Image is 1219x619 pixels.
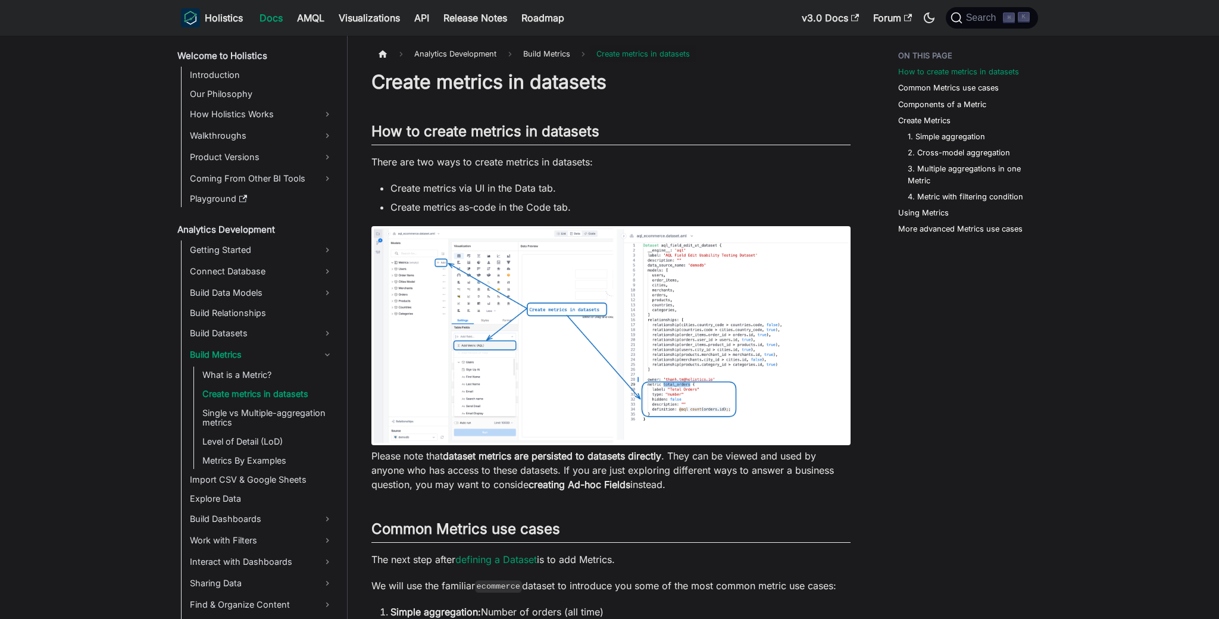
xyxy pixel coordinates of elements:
[898,99,986,110] a: Components of a Metric
[898,115,951,126] a: Create Metrics
[898,82,999,93] a: Common Metrics use cases
[186,169,337,188] a: Coming From Other BI Tools
[186,148,337,167] a: Product Versions
[181,8,200,27] img: Holistics
[186,283,337,302] a: Build Data Models
[186,67,337,83] a: Introduction
[186,345,337,364] a: Build Metrics
[371,579,851,593] p: We will use the familiar dataset to introduce you some of the most common metric use cases:
[199,433,337,450] a: Level of Detail (LoD)
[205,11,243,25] b: Holistics
[1018,12,1030,23] kbd: K
[186,471,337,488] a: Import CSV & Google Sheets
[186,190,337,207] a: Playground
[908,131,985,142] a: 1. Simple aggregation
[371,45,851,62] nav: Breadcrumbs
[186,531,337,550] a: Work with Filters
[199,452,337,469] a: Metrics By Examples
[390,200,851,214] li: Create metrics as-code in the Code tab.
[371,226,851,445] img: aql-create-dataset-metrics
[186,552,337,571] a: Interact with Dashboards
[186,305,337,321] a: Build Relationships
[390,181,851,195] li: Create metrics via UI in the Data tab.
[407,8,436,27] a: API
[529,479,630,490] strong: creating Ad-hoc Fields
[898,207,949,218] a: Using Metrics
[908,147,1010,158] a: 2. Cross-model aggregation
[186,86,337,102] a: Our Philosophy
[186,595,337,614] a: Find & Organize Content
[436,8,514,27] a: Release Notes
[898,66,1019,77] a: How to create metrics in datasets
[795,8,866,27] a: v3.0 Docs
[371,155,851,169] p: There are two ways to create metrics in datasets:
[408,45,502,62] span: Analytics Development
[174,48,337,64] a: Welcome to Holistics
[186,240,337,260] a: Getting Started
[186,262,337,281] a: Connect Database
[455,554,537,565] a: defining a Dataset
[371,449,851,492] p: Please note that . They can be viewed and used by anyone who has access to these datasets. If you...
[390,606,481,618] strong: Simple aggregation:
[199,405,337,431] a: Single vs Multiple-aggregation metrics
[590,45,696,62] span: Create metrics in datasets
[199,367,337,383] a: What is a Metric?
[443,450,661,462] strong: dataset metrics are persisted to datasets directly
[371,552,851,567] p: The next step after is to add Metrics.
[946,7,1038,29] button: Search (Command+K)
[475,580,522,592] code: ecommerce
[908,191,1023,202] a: 4. Metric with filtering condition
[186,509,337,529] a: Build Dashboards
[371,45,394,62] a: Home page
[174,221,337,238] a: Analytics Development
[962,12,1004,23] span: Search
[186,490,337,507] a: Explore Data
[371,70,851,94] h1: Create metrics in datasets
[908,163,1026,186] a: 3. Multiple aggregations in one Metric
[517,45,576,62] span: Build Metrics
[371,520,851,543] h2: Common Metrics use cases
[186,126,337,145] a: Walkthroughs
[898,223,1023,235] a: More advanced Metrics use cases
[252,8,290,27] a: Docs
[866,8,919,27] a: Forum
[186,105,337,124] a: How Holistics Works
[169,36,348,619] nav: Docs sidebar
[1003,12,1015,23] kbd: ⌘
[181,8,243,27] a: HolisticsHolistics
[199,386,337,402] a: Create metrics in datasets
[186,574,337,593] a: Sharing Data
[290,8,332,27] a: AMQL
[371,123,851,145] h2: How to create metrics in datasets
[920,8,939,27] button: Switch between dark and light mode (currently dark mode)
[332,8,407,27] a: Visualizations
[186,324,337,343] a: Build Datasets
[390,605,851,619] li: Number of orders (all time)
[514,8,571,27] a: Roadmap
